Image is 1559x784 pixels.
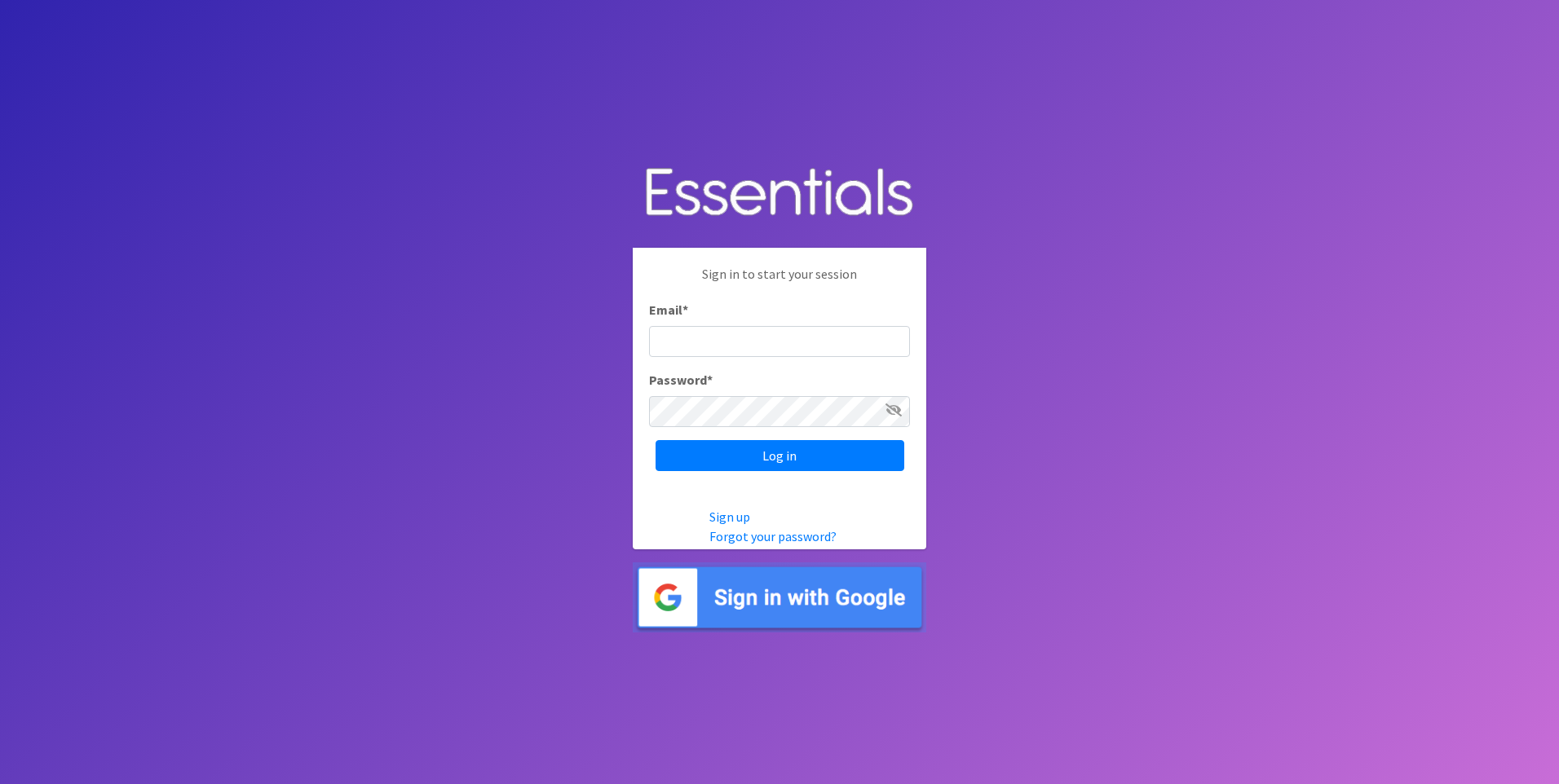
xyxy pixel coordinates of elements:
[649,300,688,319] label: Email
[709,528,837,544] a: Forgot your password?
[649,370,713,390] label: Password
[656,440,904,471] input: Log in
[707,372,713,388] abbr: required
[649,264,910,300] p: Sign in to start your session
[682,302,688,318] abbr: required
[709,509,750,525] a: Sign up
[633,152,926,236] img: Human Essentials
[633,562,926,633] img: Sign in with Google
